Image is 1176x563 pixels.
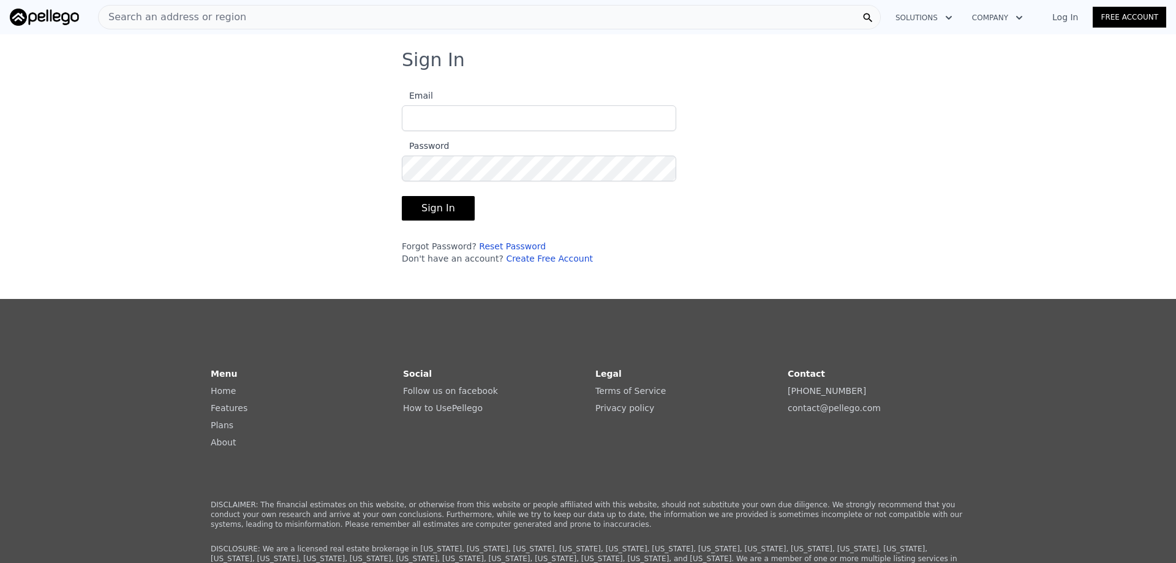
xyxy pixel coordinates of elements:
a: Plans [211,420,233,430]
a: Features [211,403,247,413]
input: Password [402,156,676,181]
a: Follow us on facebook [403,386,498,396]
a: [PHONE_NUMBER] [788,386,866,396]
h3: Sign In [402,49,774,71]
a: Terms of Service [595,386,666,396]
strong: Menu [211,369,237,379]
button: Solutions [886,7,962,29]
div: Forgot Password? Don't have an account? [402,240,676,265]
a: Home [211,386,236,396]
a: Log In [1038,11,1093,23]
a: About [211,437,236,447]
p: DISCLAIMER: The financial estimates on this website, or otherwise from this website or people aff... [211,500,965,529]
a: Create Free Account [506,254,593,263]
span: Search an address or region [99,10,246,25]
strong: Contact [788,369,825,379]
span: Password [402,141,449,151]
input: Email [402,105,676,131]
button: Sign In [402,196,475,221]
button: Company [962,7,1033,29]
a: contact@pellego.com [788,403,881,413]
strong: Legal [595,369,622,379]
a: Privacy policy [595,403,654,413]
a: Reset Password [479,241,546,251]
img: Pellego [10,9,79,26]
strong: Social [403,369,432,379]
a: Free Account [1093,7,1166,28]
a: How to UsePellego [403,403,483,413]
span: Email [402,91,433,100]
